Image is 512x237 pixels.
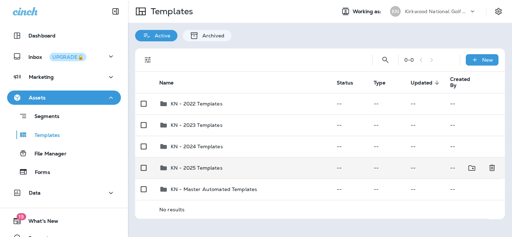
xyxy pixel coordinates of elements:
p: Templates [148,6,193,17]
span: Type [374,79,395,86]
button: Segments [7,108,121,124]
span: What's New [21,218,58,227]
div: UPGRADE🔒 [52,55,84,60]
span: Name [159,79,183,86]
td: -- [444,136,505,157]
div: 0 - 0 [404,57,414,63]
p: Active [151,33,170,38]
p: Forms [28,169,50,176]
td: -- [368,136,405,157]
td: No results [154,200,489,219]
td: -- [368,114,405,136]
td: -- [368,93,405,114]
span: Created By [450,76,477,88]
p: KN - 2023 Templates [171,122,223,128]
td: -- [331,93,368,114]
button: Templates [7,127,121,142]
span: 19 [16,213,26,220]
td: -- [444,114,505,136]
span: Status [337,80,353,86]
p: KN - 2025 Templates [171,165,223,171]
button: Marketing [7,70,121,84]
p: Segments [27,113,59,120]
td: -- [405,93,444,114]
button: Delete [485,161,499,175]
span: Updated [411,80,432,86]
td: -- [405,157,444,179]
td: -- [405,136,444,157]
p: KN - 2024 Templates [171,144,223,149]
button: Dashboard [7,29,121,43]
span: Status [337,79,362,86]
button: InboxUPGRADE🔒 [7,49,121,63]
p: Marketing [29,74,54,80]
button: Move to folder [465,161,479,175]
p: File Manager [27,151,66,158]
td: -- [405,114,444,136]
p: Templates [27,132,60,139]
td: -- [331,157,368,179]
p: Data [29,190,41,196]
button: UPGRADE🔒 [49,53,86,61]
td: -- [368,157,405,179]
p: Dashboard [28,33,55,38]
td: -- [331,136,368,157]
td: -- [331,179,368,200]
td: -- [444,179,505,200]
td: -- [405,179,444,200]
td: -- [444,93,505,114]
span: Created By [450,76,486,88]
p: KN - 2022 Templates [171,101,223,107]
p: Kirkwood National Golf Club [405,9,469,14]
button: Search Templates [378,53,393,67]
button: Forms [7,164,121,179]
button: Collapse Sidebar [106,4,126,19]
div: KN [390,6,401,17]
p: Inbox [28,53,86,60]
p: Archived [199,33,224,38]
button: Assets [7,91,121,105]
span: Type [374,80,385,86]
span: Working as: [353,9,383,15]
span: Updated [411,79,442,86]
td: -- [444,157,489,179]
p: Assets [29,95,46,101]
button: Filters [141,53,155,67]
span: Name [159,80,174,86]
p: New [482,57,493,63]
p: KN - Master Automated Templates [171,186,257,192]
button: Settings [492,5,505,18]
button: File Manager [7,146,121,161]
td: -- [368,179,405,200]
button: 19What's New [7,214,121,228]
button: Data [7,186,121,200]
td: -- [331,114,368,136]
